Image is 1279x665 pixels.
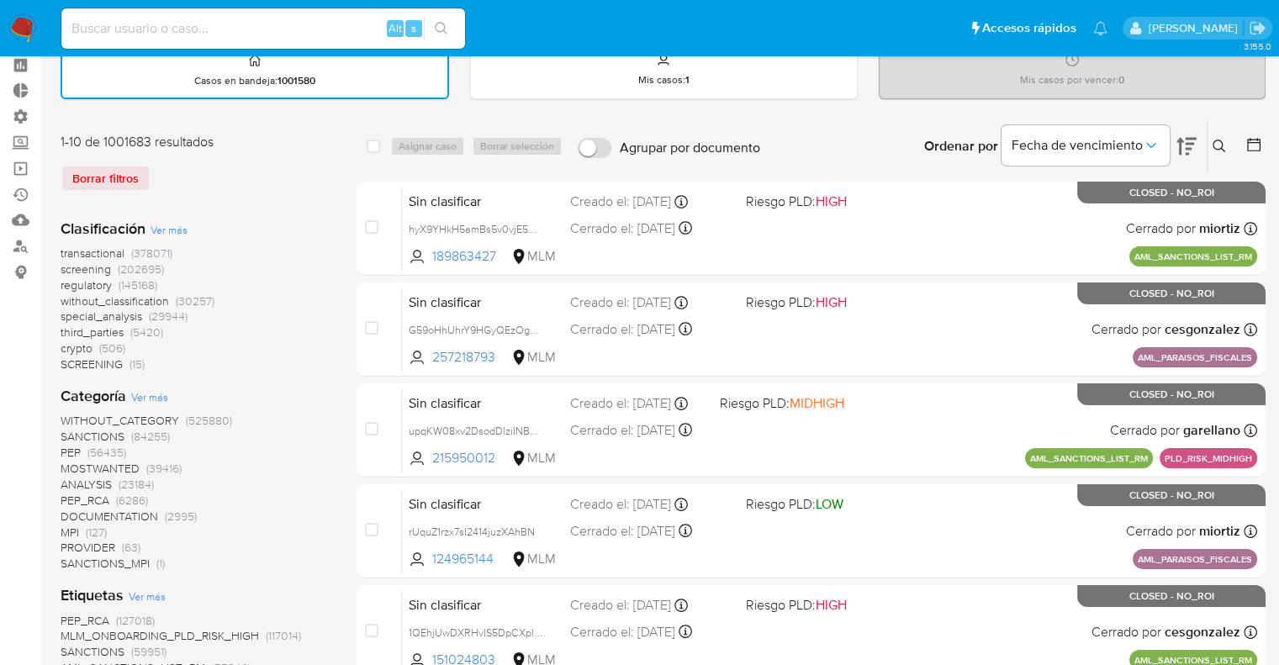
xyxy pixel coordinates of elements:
[411,20,416,36] span: s
[388,20,402,36] span: Alt
[61,18,465,40] input: Buscar usuario o caso...
[1093,21,1107,35] a: Notificaciones
[1249,19,1266,37] a: Salir
[1243,40,1271,53] span: 3.155.0
[982,19,1076,37] span: Accesos rápidos
[1148,20,1243,36] p: marianela.tarsia@mercadolibre.com
[424,17,458,40] button: search-icon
